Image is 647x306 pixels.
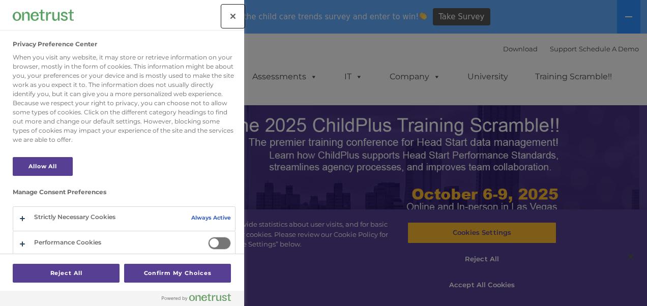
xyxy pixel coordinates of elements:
[13,264,120,283] button: Reject All
[13,157,73,176] button: Allow All
[141,67,172,75] span: Last name
[13,41,97,48] h2: Privacy Preference Center
[162,293,231,301] img: Powered by OneTrust Opens in a new Tab
[124,264,231,283] button: Confirm My Choices
[141,109,185,116] span: Phone number
[222,5,244,27] button: Close
[162,293,239,306] a: Powered by OneTrust Opens in a new Tab
[13,53,236,144] div: When you visit any website, it may store or retrieve information on your browser, mostly in the f...
[13,189,236,201] h3: Manage Consent Preferences
[13,10,74,20] img: Company Logo
[13,5,74,25] div: Company Logo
